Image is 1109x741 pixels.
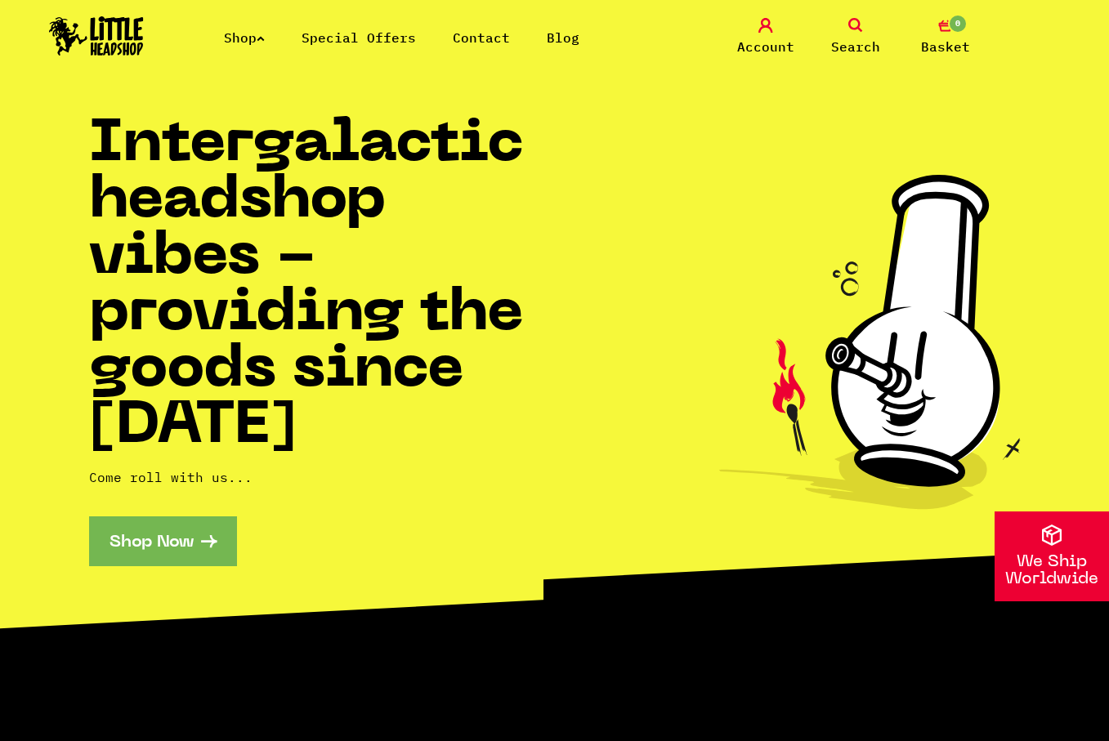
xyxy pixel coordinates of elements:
[49,16,144,56] img: Little Head Shop Logo
[89,467,555,487] p: Come roll with us...
[995,554,1109,588] p: We Ship Worldwide
[737,37,794,56] span: Account
[224,29,265,46] a: Shop
[89,516,237,566] a: Shop Now
[547,29,579,46] a: Blog
[905,18,986,56] a: 0 Basket
[815,18,897,56] a: Search
[302,29,416,46] a: Special Offers
[921,37,970,56] span: Basket
[831,37,880,56] span: Search
[89,118,555,456] h1: Intergalactic headshop vibes - providing the goods since [DATE]
[948,14,968,33] span: 0
[453,29,510,46] a: Contact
